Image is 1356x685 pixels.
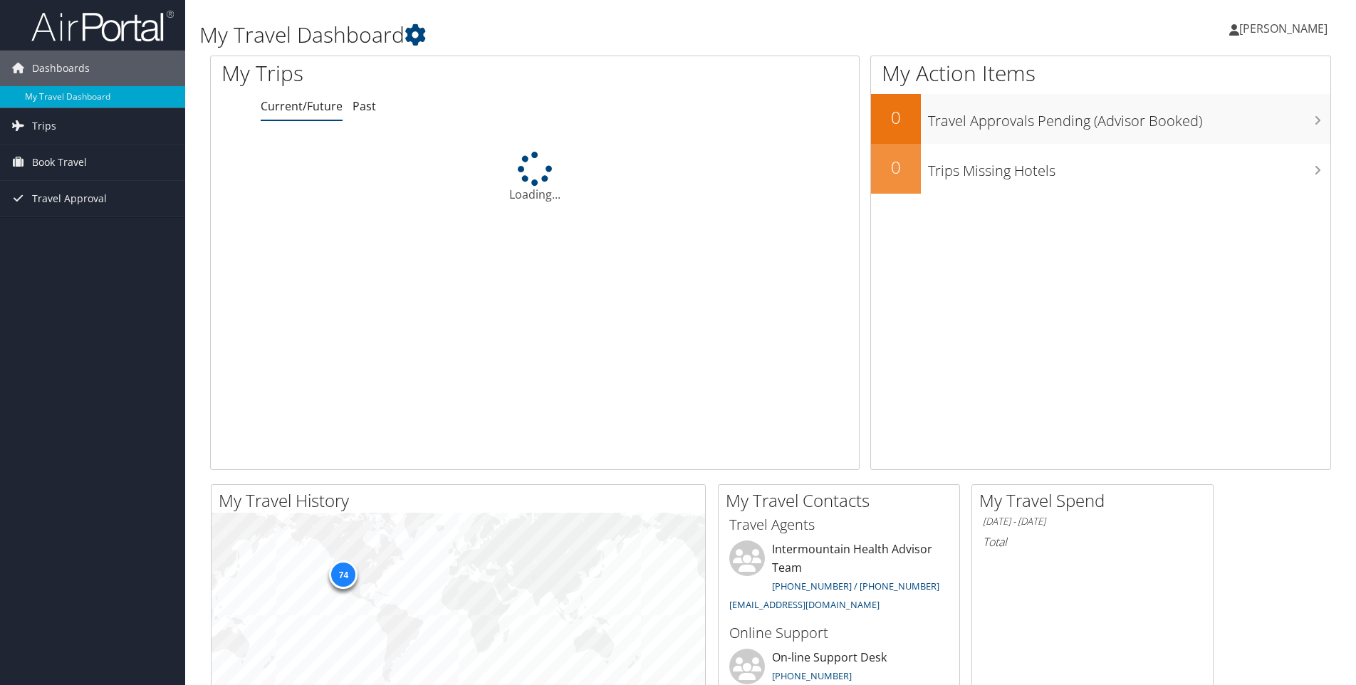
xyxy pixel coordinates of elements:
[928,104,1330,131] h3: Travel Approvals Pending (Advisor Booked)
[772,580,939,592] a: [PHONE_NUMBER] / [PHONE_NUMBER]
[199,20,961,50] h1: My Travel Dashboard
[979,488,1213,513] h2: My Travel Spend
[1239,21,1328,36] span: [PERSON_NAME]
[221,58,578,88] h1: My Trips
[329,560,358,589] div: 74
[871,105,921,130] h2: 0
[219,488,705,513] h2: My Travel History
[871,94,1330,144] a: 0Travel Approvals Pending (Advisor Booked)
[32,51,90,86] span: Dashboards
[983,515,1202,528] h6: [DATE] - [DATE]
[871,58,1330,88] h1: My Action Items
[353,98,376,114] a: Past
[32,181,107,216] span: Travel Approval
[729,598,880,611] a: [EMAIL_ADDRESS][DOMAIN_NAME]
[1229,7,1342,50] a: [PERSON_NAME]
[32,108,56,144] span: Trips
[871,144,1330,194] a: 0Trips Missing Hotels
[722,540,956,617] li: Intermountain Health Advisor Team
[726,488,959,513] h2: My Travel Contacts
[261,98,343,114] a: Current/Future
[871,155,921,179] h2: 0
[772,669,852,682] a: [PHONE_NUMBER]
[31,9,174,43] img: airportal-logo.png
[729,515,949,535] h3: Travel Agents
[983,534,1202,550] h6: Total
[32,145,87,180] span: Book Travel
[211,152,859,203] div: Loading...
[928,154,1330,181] h3: Trips Missing Hotels
[729,623,949,643] h3: Online Support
